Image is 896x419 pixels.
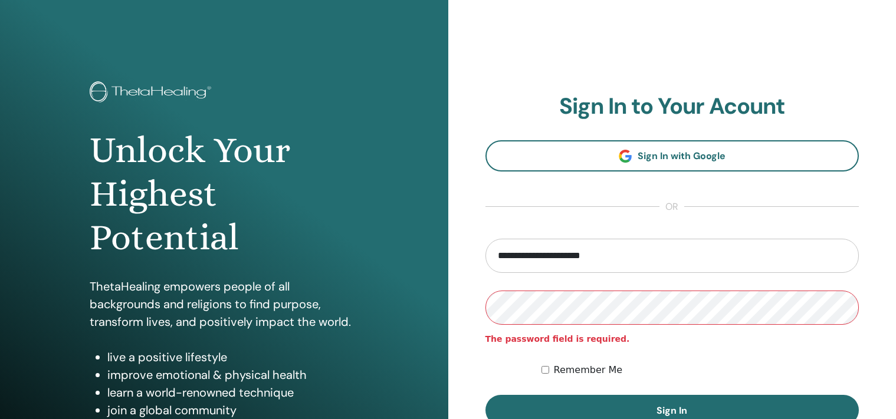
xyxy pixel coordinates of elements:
span: Sign In [657,404,687,417]
h2: Sign In to Your Acount [485,93,859,120]
li: join a global community [107,401,359,419]
span: Sign In with Google [638,150,726,162]
li: learn a world-renowned technique [107,384,359,401]
p: ThetaHealing empowers people of all backgrounds and religions to find purpose, transform lives, a... [90,278,359,331]
h1: Unlock Your Highest Potential [90,128,359,260]
li: improve emotional & physical health [107,366,359,384]
span: or [659,200,684,214]
label: Remember Me [554,363,623,377]
li: live a positive lifestyle [107,348,359,366]
strong: The password field is required. [485,334,630,344]
div: Keep me authenticated indefinitely or until I manually logout [541,363,859,377]
a: Sign In with Google [485,140,859,171]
